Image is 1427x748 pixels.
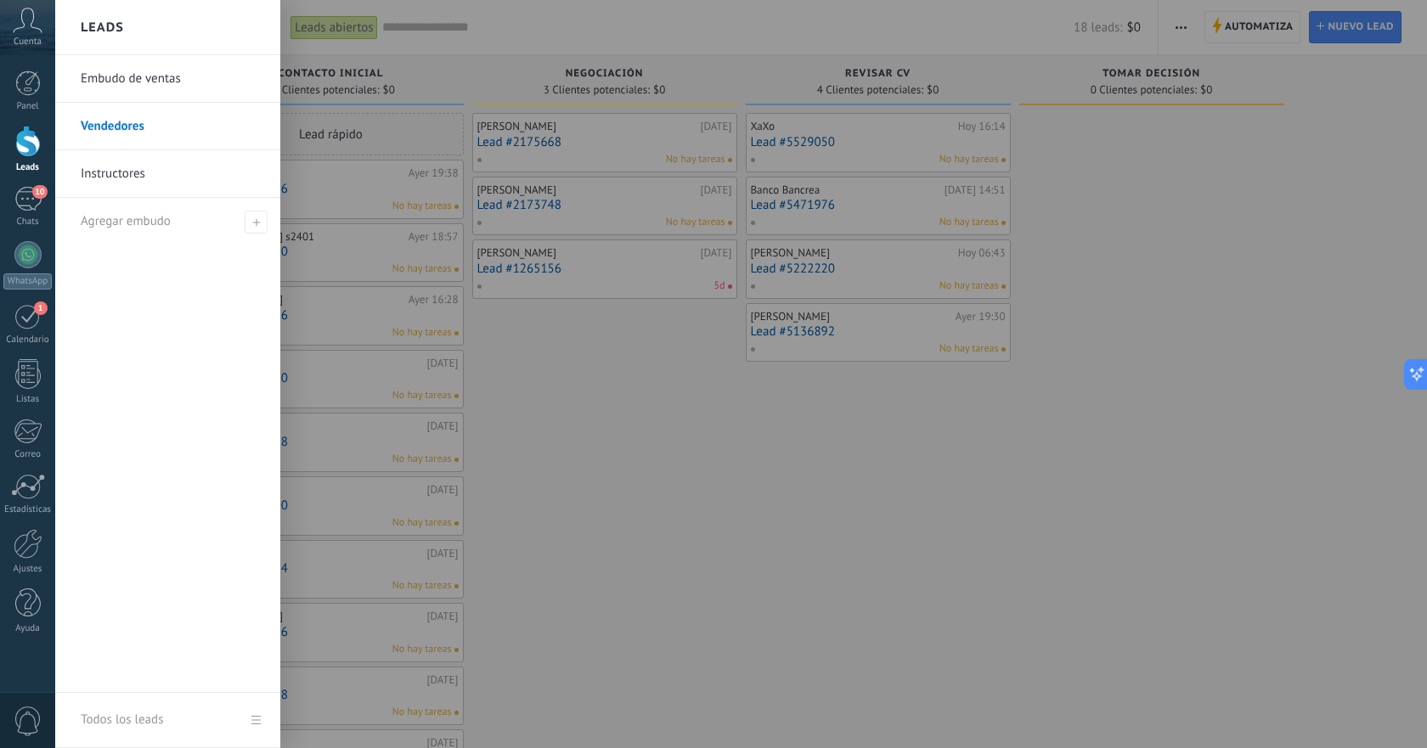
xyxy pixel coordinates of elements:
a: Embudo de ventas [81,55,263,103]
div: Todos los leads [81,696,163,744]
div: Leads [3,162,53,173]
span: Agregar embudo [245,211,268,233]
div: Estadísticas [3,504,53,515]
a: Vendedores [81,103,263,150]
div: Panel [3,101,53,112]
div: Listas [3,394,53,405]
div: Ajustes [3,564,53,575]
span: 10 [32,185,47,199]
div: WhatsApp [3,273,52,290]
a: Instructores [81,150,263,198]
a: Todos los leads [55,693,280,748]
div: Calendario [3,335,53,346]
div: Chats [3,217,53,228]
span: 1 [34,301,48,315]
h2: Leads [81,1,124,54]
div: Correo [3,449,53,460]
span: Cuenta [14,37,42,48]
span: Agregar embudo [81,213,171,229]
div: Ayuda [3,623,53,634]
